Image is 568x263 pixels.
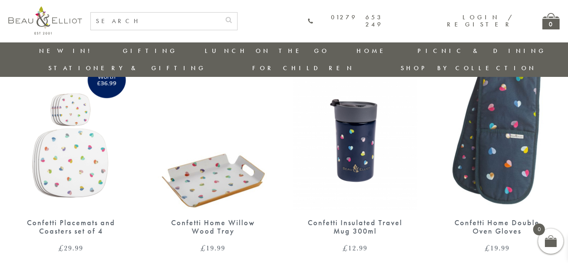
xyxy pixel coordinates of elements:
[8,48,134,252] a: Confetti Placemats and Coasters set of 4 Confetti Placemats and Coasters set of 4 £29.99
[401,64,536,72] a: Shop by collection
[293,48,418,252] a: Confetti Insulated Travel Mug 350ml Confetti Insulated Travel Mug 300ml £12.99
[343,243,348,253] span: £
[8,48,134,210] img: Confetti Placemats and Coasters set of 4
[91,13,220,30] input: SEARCH
[201,243,225,253] bdi: 19.99
[447,13,513,29] a: Login / Register
[58,243,64,253] span: £
[357,47,390,55] a: Home
[533,224,545,235] span: 0
[293,48,418,210] img: Confetti Insulated Travel Mug 350ml
[417,47,546,55] a: Picnic & Dining
[205,47,329,55] a: Lunch On The Go
[151,48,276,252] a: Confetti Home Willow Wood Tray Confetti Home Willow Wood Tray £19.99
[48,64,206,72] a: Stationery & Gifting
[58,243,83,253] bdi: 29.99
[252,64,354,72] a: For Children
[485,243,490,253] span: £
[39,47,95,55] a: New in!
[123,47,177,55] a: Gifting
[343,243,367,253] bdi: 12.99
[308,14,383,29] a: 01279 653 249
[449,218,545,236] div: Confetti Home Double Oven Gloves
[201,243,206,253] span: £
[542,13,560,29] a: 0
[23,218,119,236] div: Confetti Placemats and Coasters set of 4
[434,48,560,210] img: Confetti Home Double Oven Gloves
[151,48,276,210] img: Confetti Home Willow Wood Tray
[8,6,82,34] img: logo
[165,218,261,236] div: Confetti Home Willow Wood Tray
[434,48,560,252] a: Confetti Home Double Oven Gloves Confetti Home Double Oven Gloves £19.99
[485,243,510,253] bdi: 19.99
[307,218,403,236] div: Confetti Insulated Travel Mug 300ml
